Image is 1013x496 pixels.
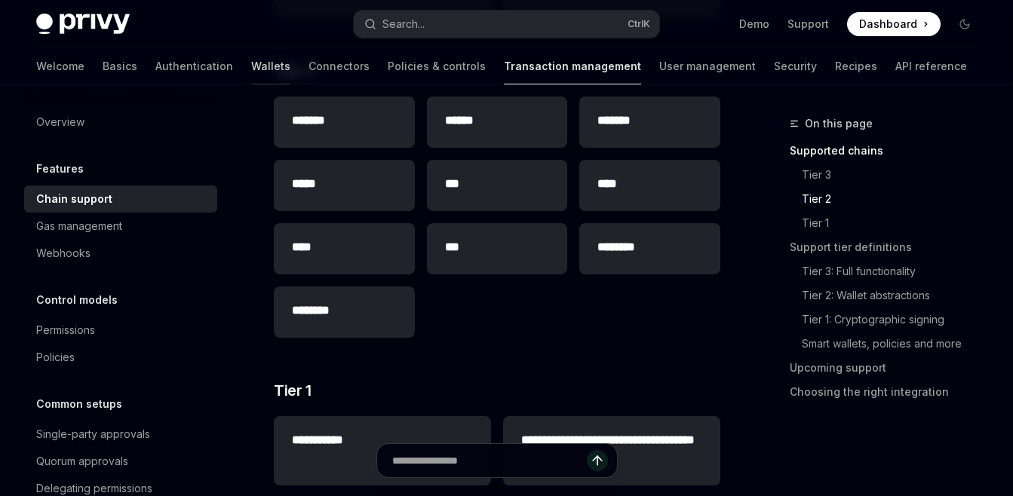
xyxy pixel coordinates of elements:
[24,213,217,240] a: Gas management
[953,12,977,36] button: Toggle dark mode
[36,321,95,339] div: Permissions
[155,48,233,84] a: Authentication
[790,187,989,211] a: Tier 2
[36,395,122,413] h5: Common setups
[382,15,425,33] div: Search...
[36,160,84,178] h5: Features
[504,48,641,84] a: Transaction management
[787,17,829,32] a: Support
[36,452,128,470] div: Quorum approvals
[790,139,989,163] a: Supported chains
[36,113,84,131] div: Overview
[790,356,989,380] a: Upcoming support
[36,190,112,208] div: Chain support
[628,18,650,30] span: Ctrl K
[790,259,989,283] a: Tier 3: Full functionality
[36,244,91,262] div: Webhooks
[103,48,137,84] a: Basics
[36,217,122,235] div: Gas management
[739,17,769,32] a: Demo
[790,332,989,356] a: Smart wallets, policies and more
[24,317,217,344] a: Permissions
[36,14,130,35] img: dark logo
[847,12,941,36] a: Dashboard
[36,291,118,309] h5: Control models
[392,444,587,477] input: Ask a question...
[790,308,989,332] a: Tier 1: Cryptographic signing
[835,48,877,84] a: Recipes
[895,48,967,84] a: API reference
[24,109,217,136] a: Overview
[388,48,486,84] a: Policies & controls
[24,185,217,213] a: Chain support
[36,48,84,84] a: Welcome
[309,48,370,84] a: Connectors
[659,48,756,84] a: User management
[354,11,659,38] button: Open search
[36,348,75,366] div: Policies
[790,380,989,404] a: Choosing the right integration
[587,450,608,471] button: Send message
[24,448,217,475] a: Quorum approvals
[24,421,217,448] a: Single-party approvals
[36,425,150,443] div: Single-party approvals
[274,380,311,401] span: Tier 1
[805,115,873,133] span: On this page
[24,240,217,267] a: Webhooks
[790,211,989,235] a: Tier 1
[774,48,817,84] a: Security
[790,163,989,187] a: Tier 3
[790,283,989,308] a: Tier 2: Wallet abstractions
[24,344,217,371] a: Policies
[859,17,917,32] span: Dashboard
[790,235,989,259] a: Support tier definitions
[251,48,290,84] a: Wallets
